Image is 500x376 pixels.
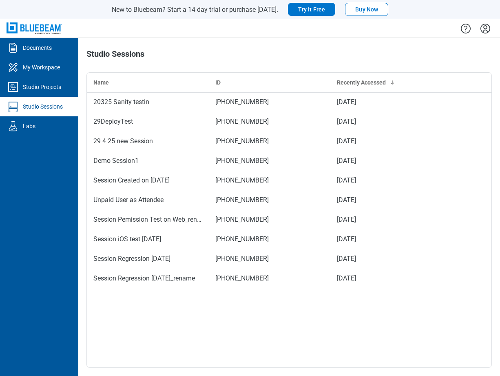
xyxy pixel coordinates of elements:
div: Session iOS test [DATE] [93,234,202,244]
td: [DATE] [330,92,452,112]
div: Recently Accessed [337,78,446,87]
td: [PHONE_NUMBER] [209,210,331,229]
td: [DATE] [330,151,452,171]
td: [PHONE_NUMBER] [209,269,331,288]
div: Studio Projects [23,83,61,91]
button: Try It Free [288,3,336,16]
button: Settings [479,22,492,36]
div: My Workspace [23,63,60,71]
td: [PHONE_NUMBER] [209,190,331,210]
div: Session Pemission Test on Web_rename [93,215,202,225]
img: Bluebeam, Inc. [7,22,62,34]
div: 29DeployTest [93,117,202,127]
td: [DATE] [330,249,452,269]
div: Demo Session1 [93,156,202,166]
td: [DATE] [330,131,452,151]
td: [DATE] [330,229,452,249]
svg: Studio Sessions [7,100,20,113]
td: [PHONE_NUMBER] [209,112,331,131]
div: Unpaid User as Attendee [93,195,202,205]
svg: My Workspace [7,61,20,74]
div: 29 4 25 new Session [93,136,202,146]
svg: Documents [7,41,20,54]
div: Session Regression [DATE] [93,254,202,264]
td: [PHONE_NUMBER] [209,249,331,269]
button: Buy Now [345,3,388,16]
div: Labs [23,122,35,130]
div: Session Regression [DATE]_rename [93,274,202,283]
div: Documents [23,44,52,52]
svg: Studio Projects [7,80,20,93]
div: Session Created on [DATE] [93,176,202,185]
div: ID [215,78,324,87]
h1: Studio Sessions [86,49,144,62]
td: [DATE] [330,171,452,190]
td: [DATE] [330,112,452,131]
td: [PHONE_NUMBER] [209,151,331,171]
table: bb-data-table [87,73,491,288]
div: Studio Sessions [23,102,63,111]
td: [PHONE_NUMBER] [209,229,331,249]
td: [PHONE_NUMBER] [209,171,331,190]
td: [DATE] [330,269,452,288]
div: 20325 Sanity testin [93,97,202,107]
td: [PHONE_NUMBER] [209,131,331,151]
td: [DATE] [330,210,452,229]
svg: Labs [7,120,20,133]
div: Name [93,78,202,87]
span: New to Bluebeam? Start a 14 day trial or purchase [DATE]. [112,6,278,13]
td: [PHONE_NUMBER] [209,92,331,112]
td: [DATE] [330,190,452,210]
